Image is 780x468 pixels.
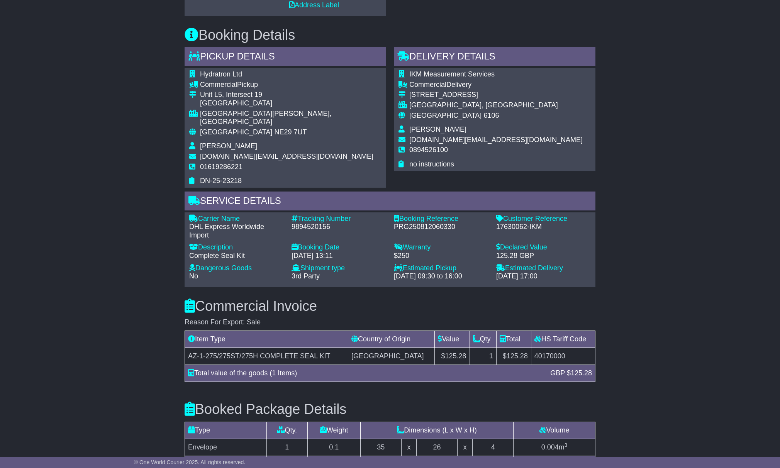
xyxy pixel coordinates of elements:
[189,252,284,260] div: Complete Seal Kit
[184,368,546,378] div: Total value of the goods (1 Items)
[292,223,386,231] div: 9894520156
[409,125,466,133] span: [PERSON_NAME]
[496,331,531,348] td: Total
[409,160,454,168] span: no instructions
[496,243,591,252] div: Declared Value
[496,223,591,231] div: 17630062-IKM
[200,142,257,150] span: [PERSON_NAME]
[189,272,198,280] span: No
[401,439,416,456] td: x
[360,422,513,439] td: Dimensions (L x W x H)
[496,272,591,281] div: [DATE] 17:00
[274,128,307,136] span: NE29 7UT
[514,439,595,456] td: m
[189,215,284,223] div: Carrier Name
[200,81,382,89] div: Pickup
[457,439,472,456] td: x
[134,459,246,465] span: © One World Courier 2025. All rights reserved.
[185,192,595,212] div: Service Details
[292,243,386,252] div: Booking Date
[531,331,595,348] td: HS Tariff Code
[200,110,382,126] div: [GEOGRAPHIC_DATA][PERSON_NAME], [GEOGRAPHIC_DATA]
[185,402,595,417] h3: Booked Package Details
[185,439,267,456] td: Envelope
[185,318,595,327] div: Reason For Export: Sale
[546,368,596,378] div: GBP $125.28
[200,81,237,88] span: Commercial
[200,91,382,99] div: Unit L5, Intersect 19
[496,252,591,260] div: 125.28 GBP
[409,91,583,99] div: [STREET_ADDRESS]
[473,439,514,456] td: 4
[541,443,559,451] span: 0.004
[189,223,284,239] div: DHL Express Worldwide Import
[200,128,272,136] span: [GEOGRAPHIC_DATA]
[394,252,488,260] div: $250
[307,439,360,456] td: 0.1
[348,331,435,348] td: Country of Origin
[409,81,583,89] div: Delivery
[496,348,531,365] td: $125.28
[394,272,488,281] div: [DATE] 09:30 to 16:00
[292,252,386,260] div: [DATE] 13:11
[185,47,386,68] div: Pickup Details
[360,439,401,456] td: 35
[409,70,495,78] span: IKM Measurement Services
[185,298,595,314] h3: Commercial Invoice
[394,223,488,231] div: PRG250812060330
[185,331,348,348] td: Item Type
[394,243,488,252] div: Warranty
[409,81,446,88] span: Commercial
[200,153,373,160] span: [DOMAIN_NAME][EMAIL_ADDRESS][DOMAIN_NAME]
[409,112,482,119] span: [GEOGRAPHIC_DATA]
[417,439,458,456] td: 26
[185,348,348,365] td: AZ-1-275/275ST/275H COMPLETE SEAL KIT
[189,243,284,252] div: Description
[200,163,242,171] span: 01619286221
[185,422,267,439] td: Type
[470,348,496,365] td: 1
[435,348,470,365] td: $125.28
[200,70,242,78] span: Hydratron Ltd
[394,264,488,273] div: Estimated Pickup
[189,264,284,273] div: Dangerous Goods
[531,348,595,365] td: 40170000
[289,1,339,9] a: Address Label
[409,136,583,144] span: [DOMAIN_NAME][EMAIL_ADDRESS][DOMAIN_NAME]
[394,215,488,223] div: Booking Reference
[409,146,448,154] span: 0894526100
[200,177,242,185] span: DN-25-23218
[292,215,386,223] div: Tracking Number
[266,422,307,439] td: Qty.
[348,348,435,365] td: [GEOGRAPHIC_DATA]
[409,101,583,110] div: [GEOGRAPHIC_DATA], [GEOGRAPHIC_DATA]
[514,422,595,439] td: Volume
[496,215,591,223] div: Customer Reference
[200,99,382,108] div: [GEOGRAPHIC_DATA]
[435,331,470,348] td: Value
[307,422,360,439] td: Weight
[483,112,499,119] span: 6106
[266,439,307,456] td: 1
[292,264,386,273] div: Shipment type
[470,331,496,348] td: Qty
[496,264,591,273] div: Estimated Delivery
[185,27,595,43] h3: Booking Details
[565,442,568,448] sup: 3
[394,47,595,68] div: Delivery Details
[292,272,320,280] span: 3rd Party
